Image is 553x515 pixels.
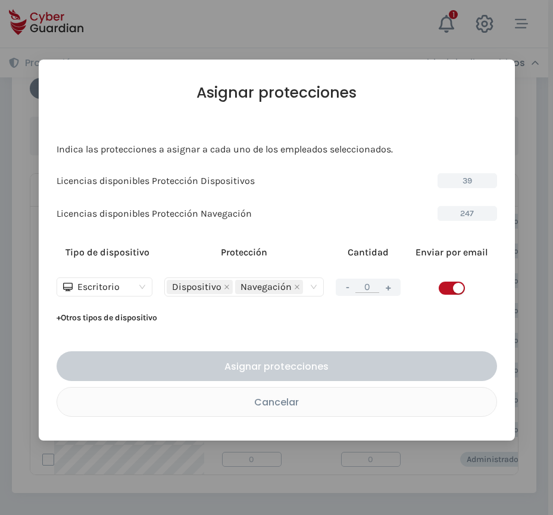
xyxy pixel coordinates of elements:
th: Protección [158,239,330,266]
button: + [381,280,395,295]
span: close [224,284,230,290]
div: Cancelar [66,395,488,410]
p: Licencias disponibles Protección Dispositivos [57,175,255,187]
th: Tipo de dispositivo [57,239,159,266]
span: Navegación [235,280,303,294]
span: 39 [438,173,497,188]
span: 247 [438,206,497,221]
button: Cancelar [57,387,497,417]
p: Licencias disponibles Protección Navegación [57,208,252,220]
span: Dispositivo [167,280,233,294]
button: Asignar protecciones [57,351,497,381]
span: Navegación [240,280,292,294]
span: close [294,284,300,290]
button: Add other device types [57,308,157,327]
p: Indica las protecciones a asignar a cada uno de los empleados seleccionados. [57,143,497,155]
span: Dispositivo [172,280,221,294]
th: Cantidad [330,239,407,266]
th: Enviar por email [407,239,496,266]
button: - [341,280,354,295]
div: Asignar protecciones [65,359,488,374]
h2: Asignar protecciones [57,83,497,102]
div: Escritorio [63,278,136,296]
